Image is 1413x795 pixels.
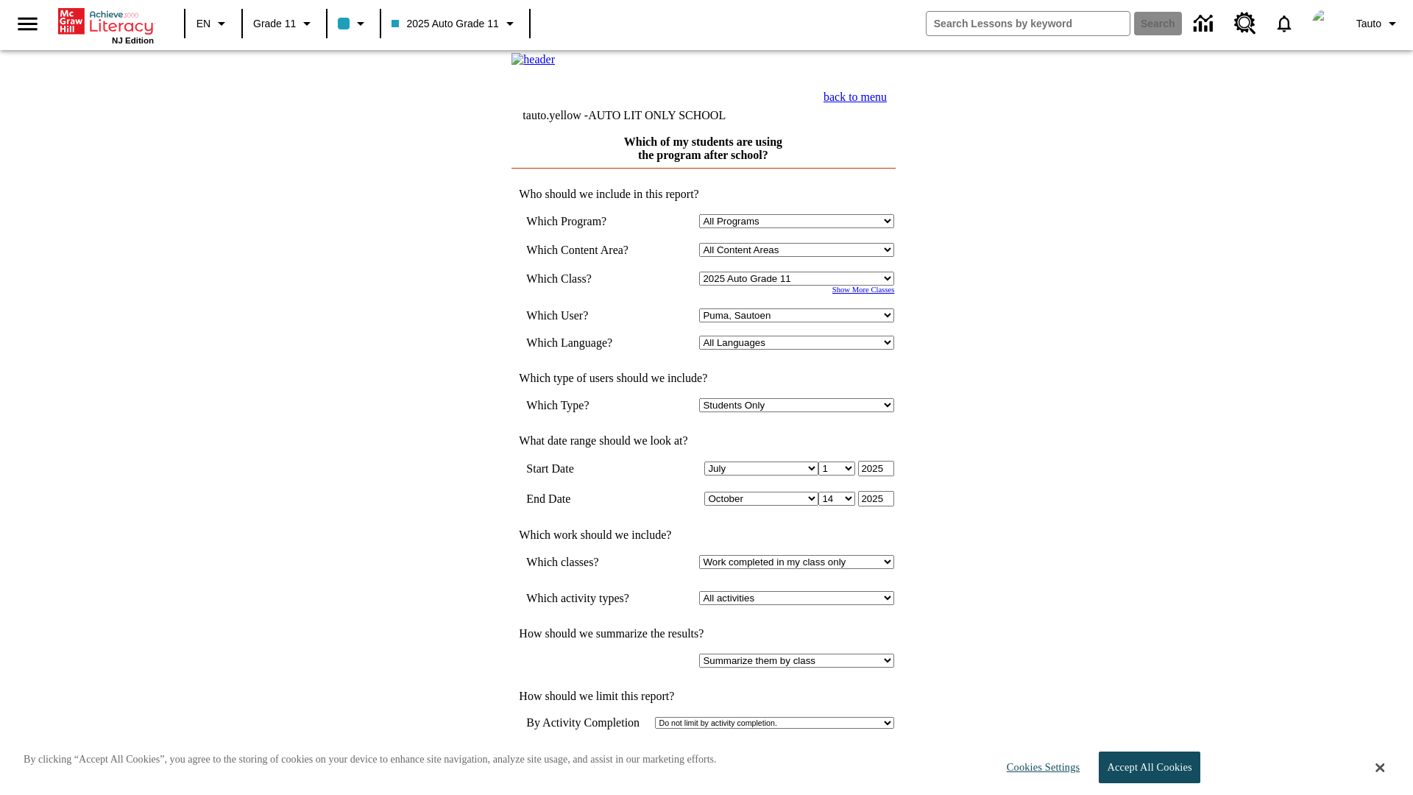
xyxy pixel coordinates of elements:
img: header [511,53,555,66]
button: Accept All Cookies [1099,752,1200,783]
span: Tauto [1356,16,1381,32]
a: back to menu [824,91,887,103]
p: By clicking “Accept All Cookies”, you agree to the storing of cookies on your device to enhance s... [24,752,717,767]
td: Which work should we include? [511,529,894,542]
td: How should we limit this report? [511,690,894,703]
td: By Activity Completion [526,716,652,729]
td: Which Class? [526,272,650,286]
nobr: AUTO LIT ONLY SCHOOL [588,109,726,121]
nobr: Which Content Area? [526,244,628,256]
a: Which of my students are using the program after school? [624,135,782,161]
td: Who should we include in this report? [511,188,894,201]
td: What date range should we look at? [511,434,894,448]
button: Open side menu [6,2,49,46]
a: Resource Center, Will open in new tab [1225,4,1265,43]
td: Start Date [526,461,650,476]
span: 2025 Auto Grade 11 [392,16,498,32]
td: Which type of users should we include? [511,372,894,385]
input: search field [927,12,1130,35]
td: Which Type? [526,398,650,412]
td: End Date [526,491,650,506]
td: Which User? [526,308,650,322]
button: Language: EN, Select a language [190,10,237,37]
td: Which Language? [526,336,650,350]
button: Select a new avatar [1303,4,1350,43]
td: Which activity types? [526,591,650,605]
button: Cookies Settings [994,752,1086,782]
img: Avatar [1312,9,1342,38]
a: Notifications [1265,4,1303,43]
td: tauto.yellow - [523,109,747,122]
button: Class: 2025 Auto Grade 11, Select your class [386,10,524,37]
button: Class color is light blue. Change class color [332,10,375,37]
a: Show More Classes [832,286,895,294]
span: NJ Edition [112,36,154,45]
button: Grade: Grade 11, Select a grade [247,10,322,37]
button: Profile/Settings [1350,10,1407,37]
td: How should we summarize the results? [511,627,894,640]
button: Close [1375,761,1384,774]
span: Grade 11 [253,16,296,32]
a: Data Center [1185,4,1225,44]
td: Which classes? [526,555,650,569]
div: Home [58,5,154,45]
span: EN [196,16,210,32]
td: Which Program? [526,214,650,228]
